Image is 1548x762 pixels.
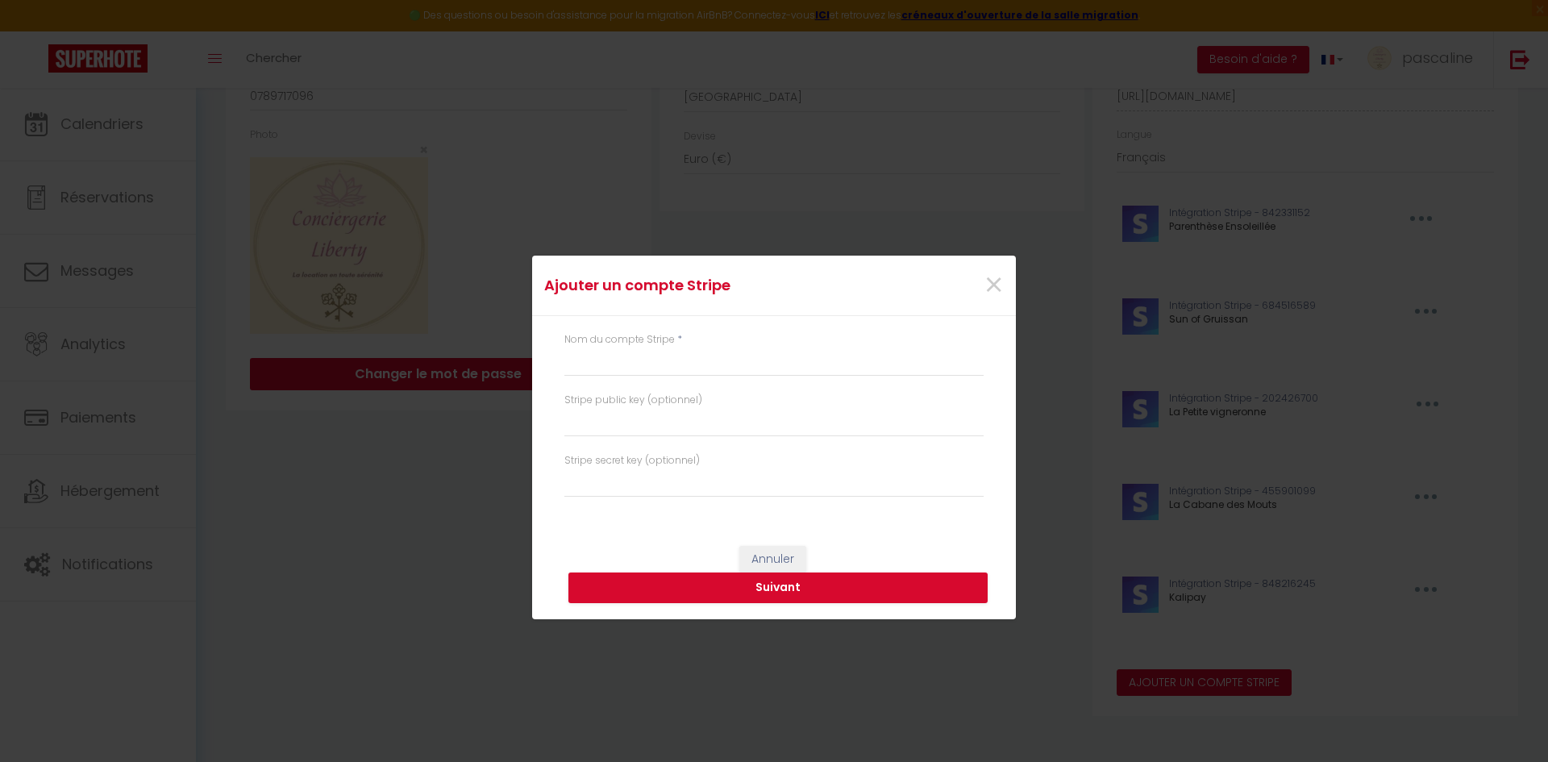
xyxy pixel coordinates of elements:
span: × [984,261,1004,310]
button: Annuler [739,546,806,573]
h4: Ajouter un compte Stripe [544,274,843,297]
label: Stripe secret key (optionnel) [564,453,700,468]
button: Suivant [568,573,988,603]
button: Ouvrir le widget de chat LiveChat [13,6,61,55]
label: Stripe public key (optionnel) [564,393,702,408]
button: Close [984,269,1004,303]
label: Nom du compte Stripe [564,332,675,348]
